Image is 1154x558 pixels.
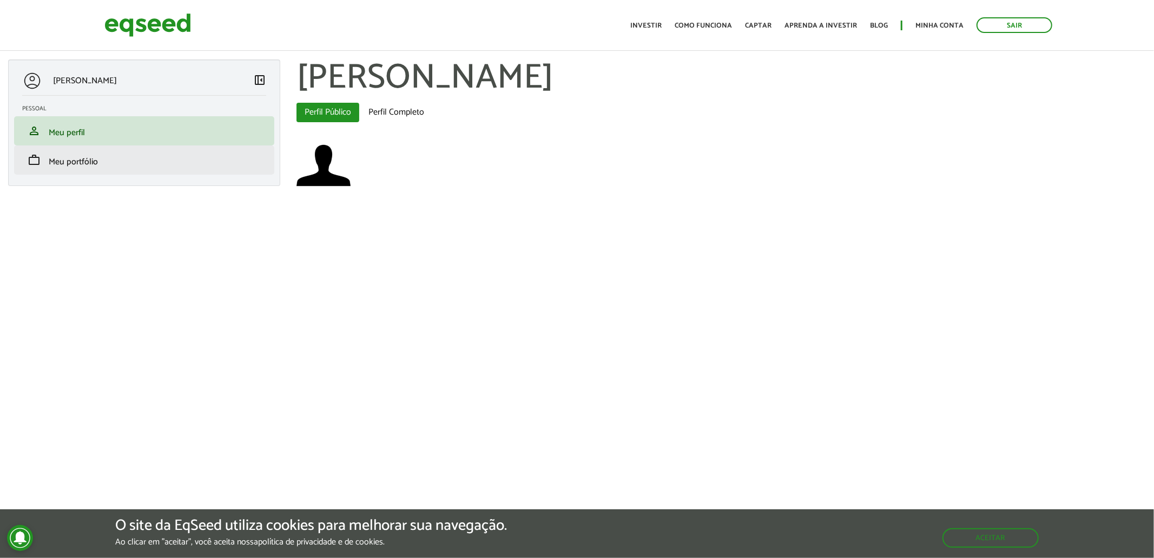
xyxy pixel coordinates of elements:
a: Perfil Completo [360,103,432,122]
a: Blog [870,22,888,29]
p: Ao clicar em "aceitar", você aceita nossa . [115,537,507,547]
span: person [28,124,41,137]
img: EqSeed [104,11,191,39]
img: Foto de Frederico Jose Raminhos dos Santos [296,138,351,192]
a: Aprenda a investir [784,22,857,29]
a: Minha conta [915,22,964,29]
span: Meu portfólio [49,155,98,169]
p: [PERSON_NAME] [53,76,117,86]
a: política de privacidade e de cookies [258,538,383,547]
a: workMeu portfólio [22,154,266,167]
a: Investir [630,22,662,29]
a: Captar [745,22,771,29]
li: Meu portfólio [14,145,274,175]
span: left_panel_close [253,74,266,87]
h5: O site da EqSeed utiliza cookies para melhorar sua navegação. [115,517,507,534]
a: Perfil Público [296,103,359,122]
h1: [PERSON_NAME] [296,59,1146,97]
h2: Pessoal [22,105,274,112]
a: personMeu perfil [22,124,266,137]
li: Meu perfil [14,116,274,145]
a: Sair [977,17,1052,33]
a: Colapsar menu [253,74,266,89]
span: Meu perfil [49,125,85,140]
a: Ver perfil do usuário. [296,138,351,192]
button: Aceitar [942,528,1039,548]
span: work [28,154,41,167]
a: Como funciona [675,22,732,29]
